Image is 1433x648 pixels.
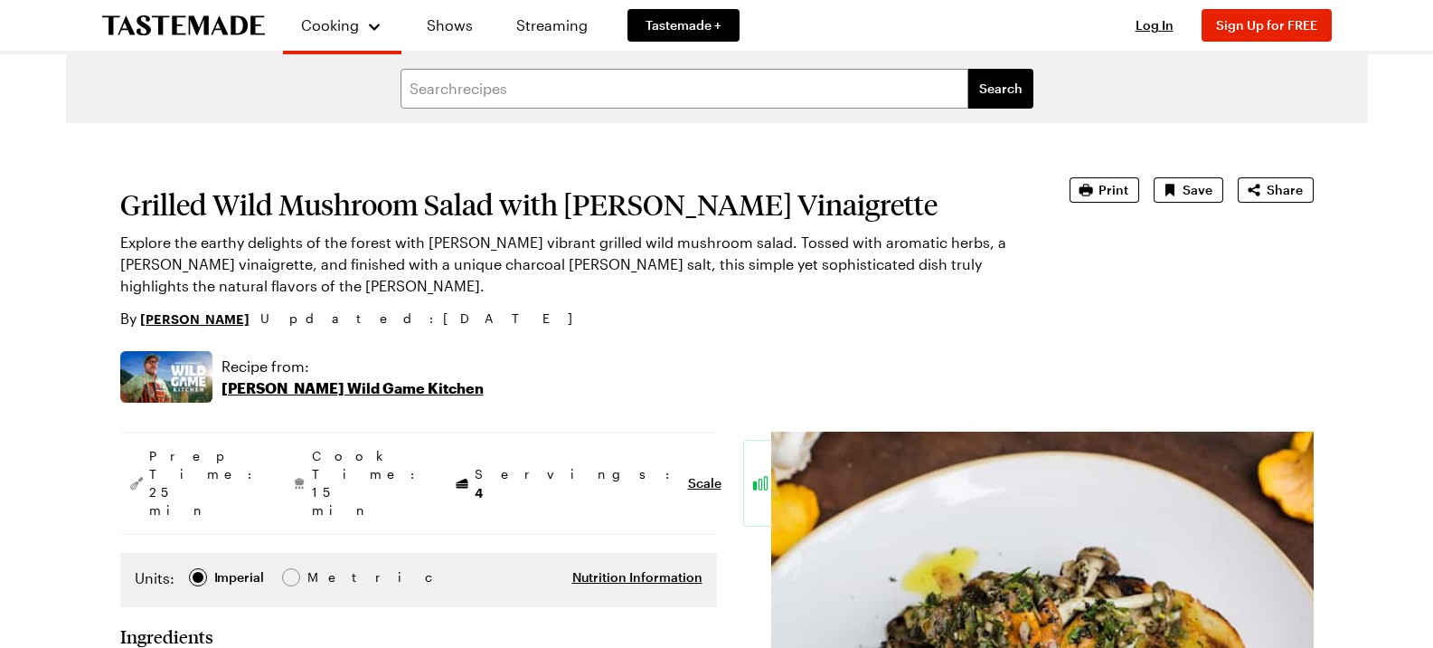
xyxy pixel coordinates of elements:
[572,568,702,586] button: Nutrition Information
[1154,177,1223,203] button: Save recipe
[222,356,484,399] a: Recipe from:[PERSON_NAME] Wild Game Kitchen
[475,465,679,502] span: Servings:
[120,308,250,329] p: By
[475,483,483,500] span: 4
[120,232,1019,297] p: Explore the earthy delights of the forest with [PERSON_NAME] vibrant grilled wild mushroom salad....
[120,351,212,403] img: Show where recipe is used
[120,188,1019,221] h1: Grilled Wild Mushroom Salad with [PERSON_NAME] Vinaigrette
[135,567,174,589] label: Units:
[1216,17,1317,33] span: Sign Up for FREE
[1183,181,1212,199] span: Save
[301,16,359,33] span: Cooking
[1070,177,1139,203] button: Print
[1098,181,1128,199] span: Print
[1202,9,1332,42] button: Sign Up for FREE
[312,447,424,519] span: Cook Time: 15 min
[1118,16,1191,34] button: Log In
[1136,17,1174,33] span: Log In
[979,80,1023,98] span: Search
[149,447,261,519] span: Prep Time: 25 min
[222,377,484,399] p: [PERSON_NAME] Wild Game Kitchen
[135,567,345,593] div: Imperial Metric
[627,9,740,42] a: Tastemade +
[214,567,264,587] div: Imperial
[120,625,213,647] h2: Ingredients
[1238,177,1314,203] button: Share
[1267,181,1303,199] span: Share
[968,69,1033,109] button: filters
[688,474,721,492] button: Scale
[222,356,484,377] p: Recipe from:
[260,309,590,329] span: Updated : [DATE]
[140,309,250,329] a: [PERSON_NAME]
[646,16,721,34] span: Tastemade +
[214,567,266,587] span: Imperial
[307,567,345,587] div: Metric
[102,15,265,36] a: To Tastemade Home Page
[301,7,383,43] button: Cooking
[307,567,347,587] span: Metric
